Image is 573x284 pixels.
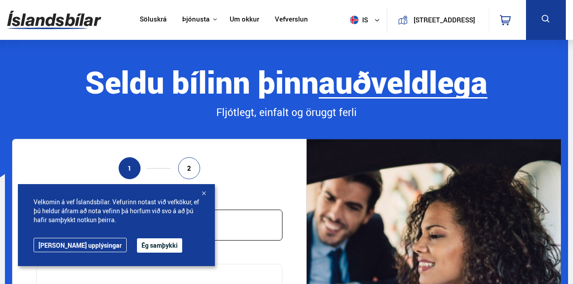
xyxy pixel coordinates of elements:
a: Söluskrá [140,15,167,25]
span: Velkomin á vef Íslandsbílar. Vefurinn notast við vefkökur, ef þú heldur áfram að nota vefinn þá h... [34,198,199,224]
span: 2 [187,164,191,172]
a: [STREET_ADDRESS] [392,7,483,33]
button: Ég samþykki [137,238,182,253]
a: Vefverslun [275,15,308,25]
div: Fljótlegt, einfalt og öruggt ferli [12,105,561,120]
a: [PERSON_NAME] upplýsingar [34,238,127,252]
b: auðveldlega [319,61,487,103]
button: [STREET_ADDRESS] [411,16,477,24]
span: is [346,16,369,24]
a: Um okkur [230,15,259,25]
div: Seldu bílinn þinn [12,65,561,99]
img: G0Ugv5HjCgRt.svg [7,5,101,34]
button: Þjónusta [182,15,210,24]
button: is [346,7,387,33]
span: 1 [128,164,132,172]
img: svg+xml;base64,PHN2ZyB4bWxucz0iaHR0cDovL3d3dy53My5vcmcvMjAwMC9zdmciIHdpZHRoPSI1MTIiIGhlaWdodD0iNT... [350,16,359,24]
